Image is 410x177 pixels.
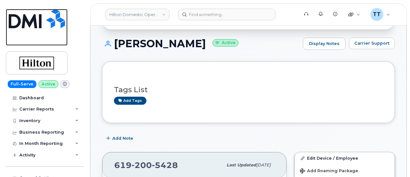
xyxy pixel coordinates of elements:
[114,160,178,170] span: 619
[354,40,389,46] span: Carrier Support
[382,149,405,172] iframe: Messenger Launcher
[102,133,139,144] button: Add Note
[105,9,170,20] a: Hilton Domestic Operating Company Inc
[256,163,271,167] span: [DATE]
[227,163,256,167] span: Last updated
[152,160,178,170] span: 5428
[212,39,238,47] small: Active
[102,38,300,49] h1: [PERSON_NAME]
[112,135,133,141] span: Add Note
[303,38,346,50] a: Display Notes
[295,152,395,164] a: Edit Device / Employee
[132,160,152,170] span: 200
[366,8,395,21] div: Travis Tedesco
[344,8,365,21] div: Quicklinks
[295,164,395,177] button: Add Roaming Package
[349,38,395,49] button: Carrier Support
[114,86,383,94] h3: Tags List
[300,168,358,174] span: Add Roaming Package
[373,11,381,18] span: TT
[178,9,275,20] input: Find something...
[114,97,146,105] a: Add tags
